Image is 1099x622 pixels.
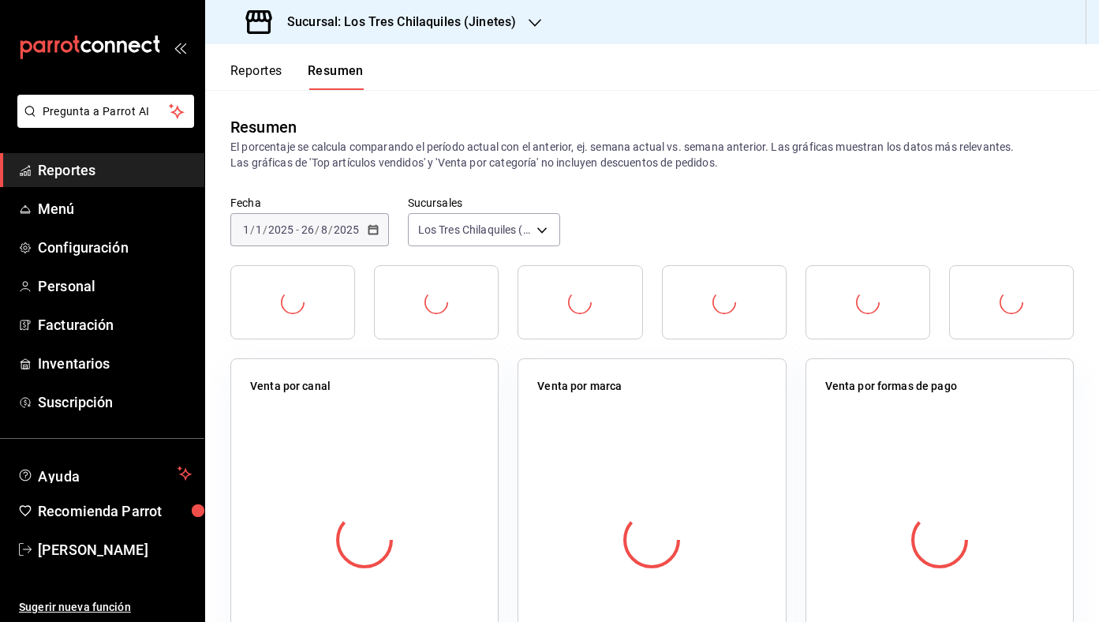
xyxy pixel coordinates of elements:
span: Configuración [38,237,192,258]
input: ---- [333,223,360,236]
p: El porcentaje se calcula comparando el período actual con el anterior, ej. semana actual vs. sema... [230,139,1074,170]
div: Resumen [230,115,297,139]
label: Fecha [230,197,389,208]
p: Venta por formas de pago [825,378,957,395]
span: / [263,223,267,236]
span: Inventarios [38,353,192,374]
span: / [250,223,255,236]
button: Resumen [308,63,364,90]
input: -- [301,223,315,236]
span: / [315,223,320,236]
span: Pregunta a Parrot AI [43,103,170,120]
input: ---- [267,223,294,236]
span: - [296,223,299,236]
div: navigation tabs [230,63,364,90]
p: Venta por canal [250,378,331,395]
span: / [328,223,333,236]
a: Pregunta a Parrot AI [11,114,194,131]
span: Reportes [38,159,192,181]
button: Reportes [230,63,282,90]
span: Suscripción [38,392,192,413]
span: Los Tres Chilaquiles (Jinetes) [418,222,531,238]
span: Menú [38,198,192,219]
span: Personal [38,275,192,297]
span: Sugerir nueva función [19,599,192,616]
h3: Sucursal: Los Tres Chilaquiles (Jinetes) [275,13,516,32]
span: [PERSON_NAME] [38,539,192,560]
input: -- [255,223,263,236]
input: -- [320,223,328,236]
input: -- [242,223,250,236]
button: open_drawer_menu [174,41,186,54]
span: Facturación [38,314,192,335]
label: Sucursales [408,197,560,208]
span: Recomienda Parrot [38,500,192,522]
button: Pregunta a Parrot AI [17,95,194,128]
span: Ayuda [38,464,171,483]
p: Venta por marca [537,378,622,395]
